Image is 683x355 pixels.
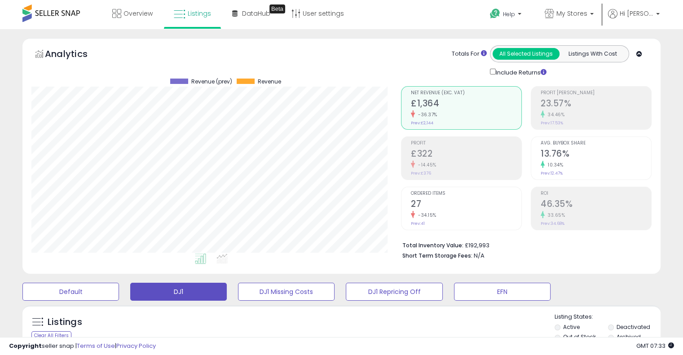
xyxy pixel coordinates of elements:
[411,120,433,126] small: Prev: £2,144
[411,199,521,211] h2: 27
[402,252,472,259] b: Short Term Storage Fees:
[9,342,42,350] strong: Copyright
[45,48,105,62] h5: Analytics
[493,48,560,60] button: All Selected Listings
[541,191,651,196] span: ROI
[452,50,487,58] div: Totals For
[130,283,227,301] button: DJ1
[545,162,563,168] small: 10.34%
[563,323,580,331] label: Active
[563,333,596,341] label: Out of Stock
[415,111,437,118] small: -36.37%
[620,9,653,18] span: Hi [PERSON_NAME]
[411,149,521,161] h2: £322
[555,313,661,321] p: Listing States:
[188,9,211,18] span: Listings
[483,1,530,29] a: Help
[616,323,650,331] label: Deactivated
[474,251,485,260] span: N/A
[22,283,119,301] button: Default
[545,212,565,219] small: 33.65%
[483,67,557,77] div: Include Returns
[9,342,156,351] div: seller snap | |
[242,9,270,18] span: DataHub
[415,162,436,168] small: -14.45%
[269,4,285,13] div: Tooltip anchor
[191,79,232,85] span: Revenue (prev)
[559,48,626,60] button: Listings With Cost
[77,342,115,350] a: Terms of Use
[503,10,515,18] span: Help
[454,283,551,301] button: EFN
[541,171,563,176] small: Prev: 12.47%
[411,221,425,226] small: Prev: 41
[556,9,587,18] span: My Stores
[31,331,71,340] div: Clear All Filters
[411,98,521,110] h2: £1,364
[636,342,674,350] span: 2025-09-12 07:33 GMT
[258,79,281,85] span: Revenue
[48,316,82,329] h5: Listings
[346,283,442,301] button: DJ1 Repricing Off
[411,91,521,96] span: Net Revenue (Exc. VAT)
[541,98,651,110] h2: 23.57%
[402,241,463,249] b: Total Inventory Value:
[415,212,436,219] small: -34.15%
[541,141,651,146] span: Avg. Buybox Share
[489,8,501,19] i: Get Help
[541,199,651,211] h2: 46.35%
[238,283,335,301] button: DJ1 Missing Costs
[541,120,563,126] small: Prev: 17.53%
[123,9,153,18] span: Overview
[411,141,521,146] span: Profit
[541,91,651,96] span: Profit [PERSON_NAME]
[411,171,431,176] small: Prev: £376
[411,191,521,196] span: Ordered Items
[116,342,156,350] a: Privacy Policy
[541,221,564,226] small: Prev: 34.68%
[608,9,660,29] a: Hi [PERSON_NAME]
[616,333,640,341] label: Archived
[545,111,564,118] small: 34.46%
[402,239,645,250] li: £192,993
[541,149,651,161] h2: 13.76%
